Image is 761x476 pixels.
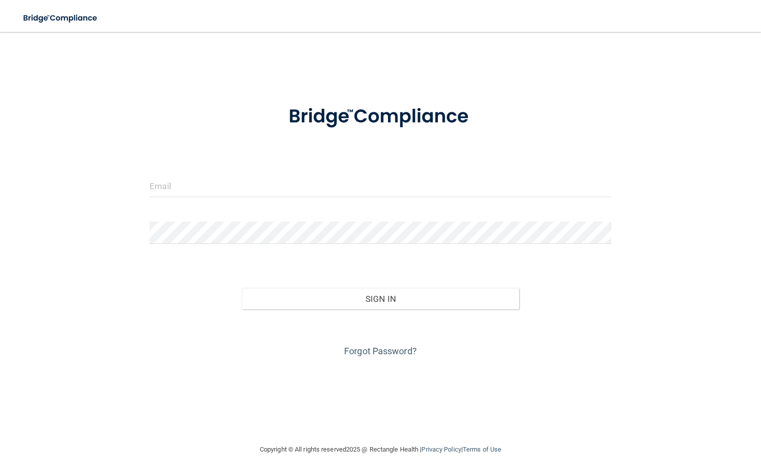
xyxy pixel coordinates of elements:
button: Sign In [242,288,519,310]
img: bridge_compliance_login_screen.278c3ca4.svg [269,92,492,142]
a: Terms of Use [463,446,501,453]
img: bridge_compliance_login_screen.278c3ca4.svg [15,8,107,28]
div: Copyright © All rights reserved 2025 @ Rectangle Health | | [198,434,563,466]
input: Email [150,175,611,197]
a: Forgot Password? [344,346,417,356]
a: Privacy Policy [421,446,461,453]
